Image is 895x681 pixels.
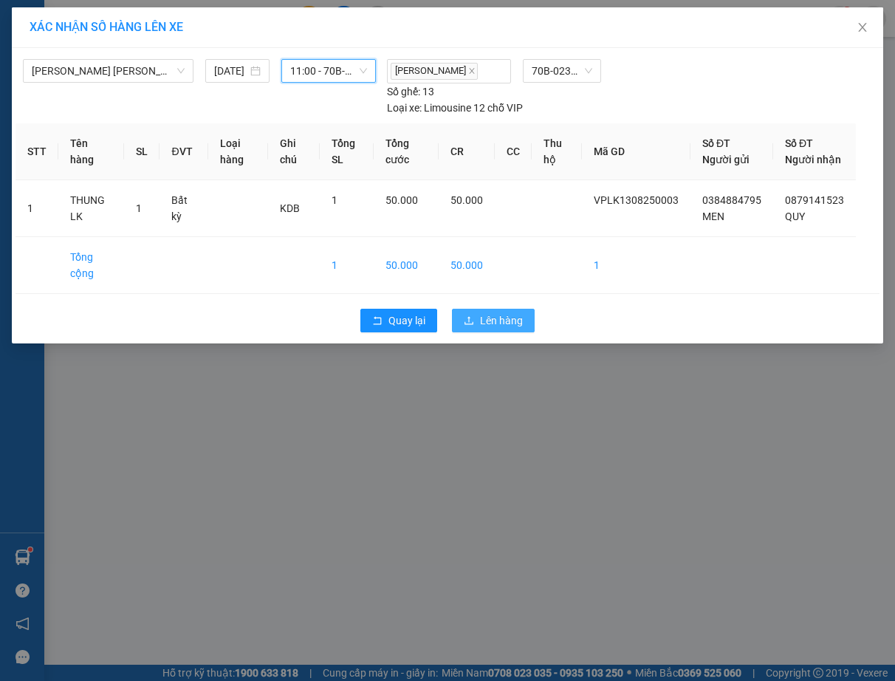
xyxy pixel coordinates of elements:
[372,315,383,327] span: rollback
[582,123,690,180] th: Mã GD
[58,237,124,294] td: Tổng cộng
[439,123,495,180] th: CR
[160,123,208,180] th: ĐVT
[385,194,418,206] span: 50.000
[785,154,841,165] span: Người nhận
[582,237,690,294] td: 1
[702,154,750,165] span: Người gửi
[388,312,425,329] span: Quay lại
[160,180,208,237] td: Bất kỳ
[785,194,844,206] span: 0879141523
[117,8,202,21] strong: ĐỒNG PHƯỚC
[16,123,58,180] th: STT
[40,80,181,92] span: -----------------------------------------
[468,67,476,75] span: close
[391,63,478,80] span: [PERSON_NAME]
[58,123,124,180] th: Tên hàng
[5,9,71,74] img: logo
[208,123,267,180] th: Loại hàng
[594,194,679,206] span: VPLK1308250003
[480,312,523,329] span: Lên hàng
[360,309,437,332] button: rollbackQuay lại
[30,20,183,34] span: XÁC NHẬN SỐ HÀNG LÊN XE
[495,123,532,180] th: CC
[290,60,367,82] span: 11:00 - 70B-023.25
[452,309,535,332] button: uploadLên hàng
[117,44,203,63] span: 01 Võ Văn Truyện, KP.1, Phường 2
[702,194,761,206] span: 0384884795
[16,180,58,237] td: 1
[117,66,181,75] span: Hotline: 19001152
[702,211,724,222] span: MEN
[785,211,805,222] span: QUY
[387,100,523,116] div: Limousine 12 chỗ VIP
[387,83,434,100] div: 13
[117,24,199,42] span: Bến xe [GEOGRAPHIC_DATA]
[280,202,300,214] span: KDB
[387,100,422,116] span: Loại xe:
[532,60,592,82] span: 70B-023.25
[450,194,483,206] span: 50.000
[439,237,495,294] td: 50.000
[214,63,247,79] input: 13/08/2025
[532,123,581,180] th: Thu hộ
[702,137,730,149] span: Số ĐT
[4,95,154,104] span: [PERSON_NAME]:
[464,315,474,327] span: upload
[332,194,337,206] span: 1
[785,137,813,149] span: Số ĐT
[74,94,155,105] span: VPLK1308250003
[374,123,439,180] th: Tổng cước
[857,21,868,33] span: close
[124,123,160,180] th: SL
[58,180,124,237] td: THUNG LK
[374,237,439,294] td: 50.000
[136,202,142,214] span: 1
[320,123,374,180] th: Tổng SL
[320,237,374,294] td: 1
[32,107,90,116] span: 10:07:56 [DATE]
[268,123,320,180] th: Ghi chú
[387,83,420,100] span: Số ghế:
[32,60,185,82] span: Tây Ninh - Hồ Chí Minh (vip)
[4,107,90,116] span: In ngày:
[842,7,883,49] button: Close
